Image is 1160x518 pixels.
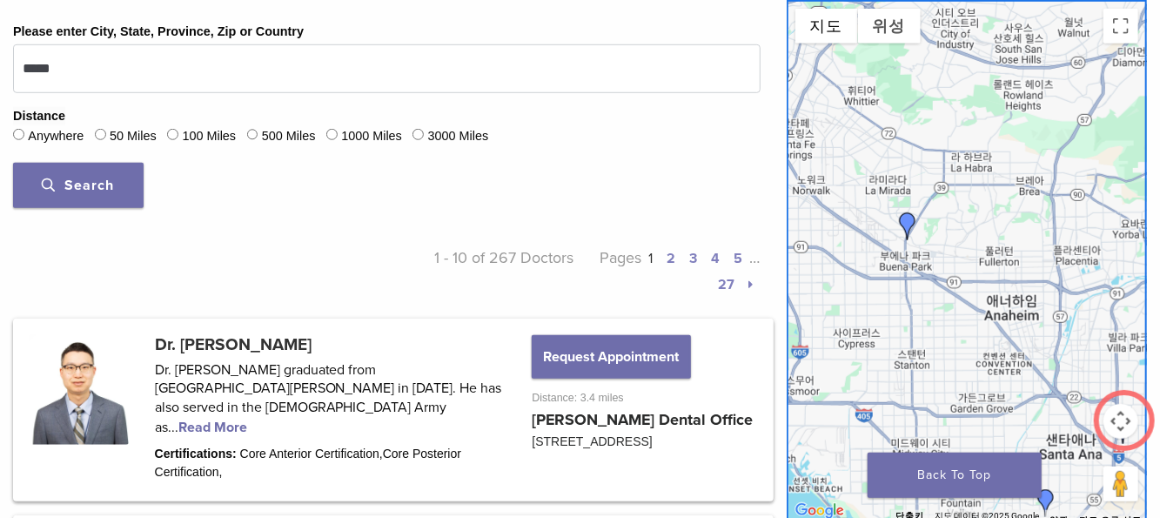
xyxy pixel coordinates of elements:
[110,127,157,146] label: 50 Miles
[649,250,654,267] a: 1
[734,250,743,267] a: 5
[13,107,65,126] legend: Distance
[690,250,698,267] a: 3
[1103,404,1138,439] button: 지도 카메라 컨트롤
[262,127,316,146] label: 500 Miles
[183,127,237,146] label: 100 Miles
[28,127,84,146] label: Anywhere
[341,127,402,146] label: 1000 Miles
[712,250,721,267] a: 4
[532,335,690,379] button: Request Appointment
[795,9,858,44] button: 거리 지도 보기
[386,245,573,297] p: 1 - 10 of 267 Doctors
[750,248,761,267] span: …
[868,453,1042,498] a: Back To Top
[719,276,735,293] a: 27
[1032,489,1060,517] div: Dr. Randy Fong
[428,127,489,146] label: 3000 Miles
[1103,467,1138,501] button: 스트리트 뷰를 열려면 페그맨을 지도로 드래그하세요.
[43,177,115,194] span: Search
[858,9,921,44] button: 위성 이미지 보기
[13,23,304,42] label: Please enter City, State, Province, Zip or Country
[667,250,676,267] a: 2
[1103,9,1138,44] button: 전체 화면보기로 전환
[13,163,144,208] button: Search
[573,245,761,297] p: Pages
[894,212,922,240] div: Dr. Henry Chung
